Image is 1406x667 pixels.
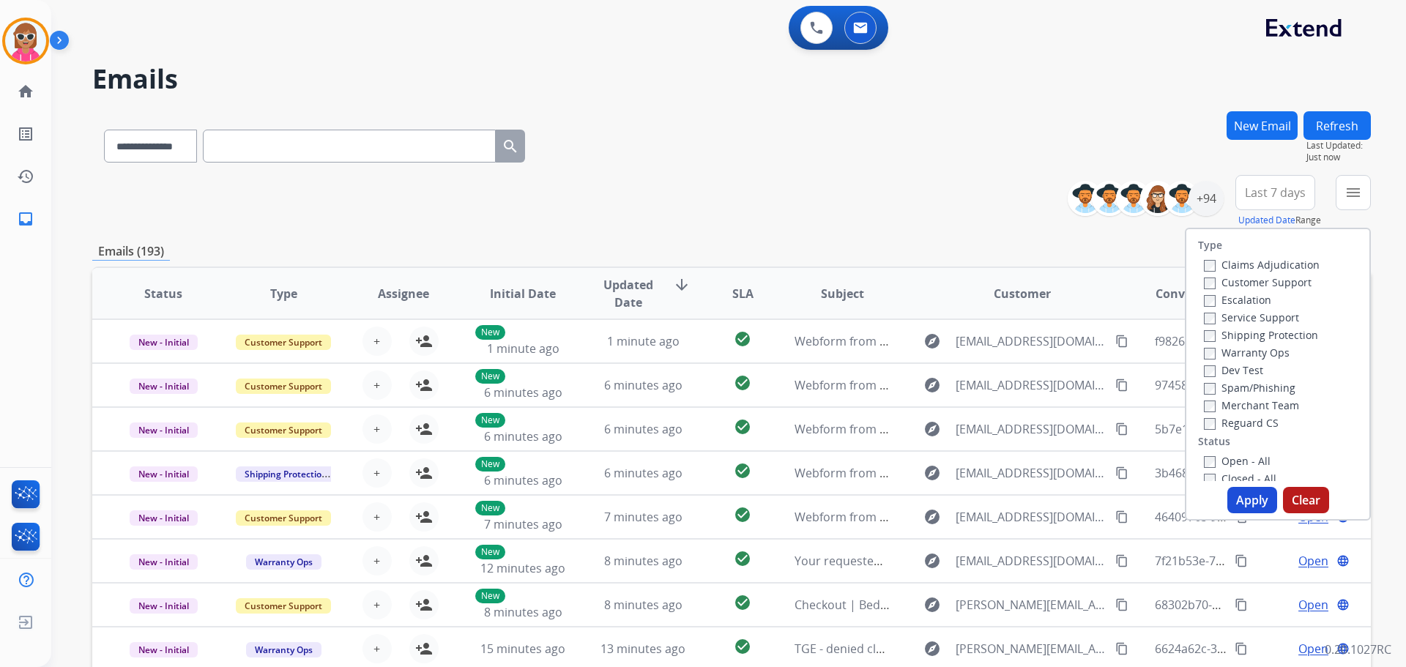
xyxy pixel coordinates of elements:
[415,508,433,526] mat-icon: person_add
[17,210,34,228] mat-icon: inbox
[1115,554,1128,567] mat-icon: content_copy
[923,596,941,614] mat-icon: explore
[362,546,392,575] button: +
[378,285,429,302] span: Assignee
[415,332,433,350] mat-icon: person_add
[373,552,380,570] span: +
[1235,598,1248,611] mat-icon: content_copy
[1204,277,1216,289] input: Customer Support
[130,335,198,350] span: New - Initial
[246,642,321,657] span: Warranty Ops
[484,472,562,488] span: 6 minutes ago
[795,465,1126,481] span: Webform from [EMAIL_ADDRESS][DOMAIN_NAME] on [DATE]
[415,376,433,394] mat-icon: person_add
[604,465,682,481] span: 6 minutes ago
[1204,295,1216,307] input: Escalation
[923,332,941,350] mat-icon: explore
[1235,175,1315,210] button: Last 7 days
[130,598,198,614] span: New - Initial
[1204,346,1290,359] label: Warranty Ops
[795,377,1126,393] span: Webform from [EMAIL_ADDRESS][DOMAIN_NAME] on [DATE]
[923,508,941,526] mat-icon: explore
[362,458,392,488] button: +
[415,596,433,614] mat-icon: person_add
[17,83,34,100] mat-icon: home
[1336,598,1350,611] mat-icon: language
[956,464,1106,482] span: [EMAIL_ADDRESS][DOMAIN_NAME]
[236,466,336,482] span: Shipping Protection
[1344,184,1362,201] mat-icon: menu
[1115,335,1128,348] mat-icon: content_copy
[795,641,896,657] span: TGE - denied claim
[1198,238,1222,253] label: Type
[795,509,1217,525] span: Webform from [PERSON_NAME][EMAIL_ADDRESS][DOMAIN_NAME] on [DATE]
[1336,554,1350,567] mat-icon: language
[1283,487,1329,513] button: Clear
[956,420,1106,438] span: [EMAIL_ADDRESS][DOMAIN_NAME]
[1204,365,1216,377] input: Dev Test
[1204,418,1216,430] input: Reguard CS
[1227,487,1277,513] button: Apply
[236,335,331,350] span: Customer Support
[795,421,1126,437] span: Webform from [EMAIL_ADDRESS][DOMAIN_NAME] on [DATE]
[607,333,680,349] span: 1 minute ago
[1204,381,1295,395] label: Spam/Phishing
[604,553,682,569] span: 8 minutes ago
[795,333,1126,349] span: Webform from [EMAIL_ADDRESS][DOMAIN_NAME] on [DATE]
[484,428,562,444] span: 6 minutes ago
[795,597,965,613] span: Checkout | Bed Bath & Beyond
[1204,330,1216,342] input: Shipping Protection
[480,641,565,657] span: 15 minutes ago
[236,422,331,438] span: Customer Support
[1238,215,1295,226] button: Updated Date
[130,422,198,438] span: New - Initial
[673,276,691,294] mat-icon: arrow_downward
[1115,642,1128,655] mat-icon: content_copy
[487,340,559,357] span: 1 minute ago
[734,550,751,567] mat-icon: check_circle
[475,545,505,559] p: New
[484,384,562,400] span: 6 minutes ago
[1155,597,1376,613] span: 68302b70-3c46-4950-937e-d6bff2c3c65d
[415,464,433,482] mat-icon: person_add
[595,276,662,311] span: Updated Date
[1204,400,1216,412] input: Merchant Team
[130,379,198,394] span: New - Initial
[1245,190,1306,195] span: Last 7 days
[1235,554,1248,567] mat-icon: content_copy
[1204,348,1216,359] input: Warranty Ops
[1155,377,1380,393] span: 97458a51-6998-49c7-8687-46c49d89da06
[236,598,331,614] span: Customer Support
[604,597,682,613] span: 8 minutes ago
[1115,598,1128,611] mat-icon: content_copy
[502,138,519,155] mat-icon: search
[956,376,1106,394] span: [EMAIL_ADDRESS][DOMAIN_NAME]
[1204,328,1318,342] label: Shipping Protection
[1235,642,1248,655] mat-icon: content_copy
[1204,275,1312,289] label: Customer Support
[1155,421,1382,437] span: 5b7e17db-49b7-4551-80b9-0ef4aa2a1bbc
[362,414,392,444] button: +
[92,64,1371,94] h2: Emails
[475,457,505,472] p: New
[362,327,392,356] button: +
[17,168,34,185] mat-icon: history
[1227,111,1298,140] button: New Email
[956,552,1106,570] span: [EMAIL_ADDRESS][DOMAIN_NAME]
[923,552,941,570] mat-icon: explore
[1204,474,1216,485] input: Closed - All
[362,634,392,663] button: +
[373,640,380,657] span: +
[373,332,380,350] span: +
[1204,363,1263,377] label: Dev Test
[604,421,682,437] span: 6 minutes ago
[92,242,170,261] p: Emails (193)
[1298,640,1328,657] span: Open
[130,554,198,570] span: New - Initial
[362,370,392,400] button: +
[475,325,505,340] p: New
[1204,383,1216,395] input: Spam/Phishing
[734,638,751,655] mat-icon: check_circle
[1325,641,1391,658] p: 0.20.1027RC
[17,125,34,143] mat-icon: list_alt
